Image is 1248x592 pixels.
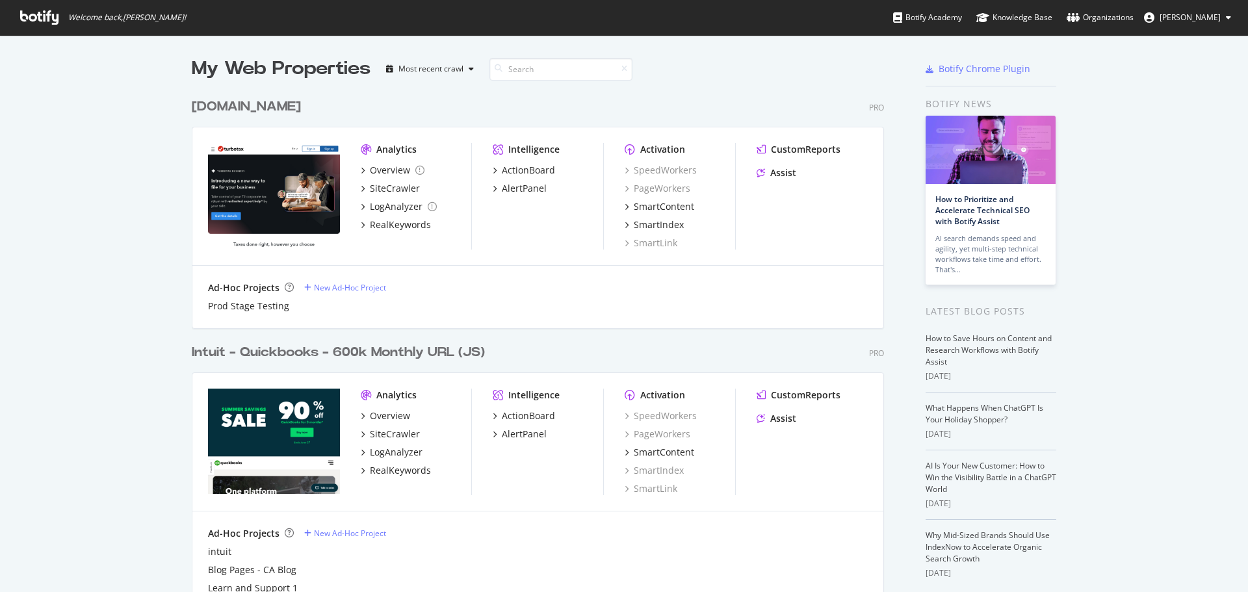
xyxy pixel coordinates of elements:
div: ActionBoard [502,409,555,422]
a: CustomReports [757,143,840,156]
div: [DOMAIN_NAME] [192,97,301,116]
div: Assist [770,412,796,425]
a: ActionBoard [493,409,555,422]
a: [DOMAIN_NAME] [192,97,306,116]
div: ActionBoard [502,164,555,177]
div: Assist [770,166,796,179]
div: Botify Chrome Plugin [939,62,1030,75]
div: LogAnalyzer [370,446,422,459]
div: Overview [370,164,410,177]
div: AI search demands speed and agility, yet multi-step technical workflows take time and effort. Tha... [935,233,1046,275]
div: [DATE] [926,498,1056,509]
span: Bryson Meunier [1160,12,1221,23]
div: RealKeywords [370,218,431,231]
div: LogAnalyzer [370,200,422,213]
a: SmartContent [625,446,694,459]
div: AlertPanel [502,182,547,195]
button: Most recent crawl [381,58,479,79]
a: Prod Stage Testing [208,300,289,313]
a: RealKeywords [361,464,431,477]
a: ActionBoard [493,164,555,177]
a: SpeedWorkers [625,164,697,177]
div: SmartContent [634,446,694,459]
div: Analytics [376,389,417,402]
a: What Happens When ChatGPT Is Your Holiday Shopper? [926,402,1043,425]
div: [DATE] [926,428,1056,440]
div: Botify news [926,97,1056,111]
div: SmartIndex [634,218,684,231]
a: New Ad-Hoc Project [304,528,386,539]
div: RealKeywords [370,464,431,477]
div: Pro [869,348,884,359]
a: SmartIndex [625,218,684,231]
button: [PERSON_NAME] [1134,7,1241,28]
a: SiteCrawler [361,428,420,441]
div: SiteCrawler [370,182,420,195]
a: AI Is Your New Customer: How to Win the Visibility Battle in a ChatGPT World [926,460,1056,495]
div: Intuit - Quickbooks - 600k Monthly URL (JS) [192,343,485,362]
div: Intelligence [508,143,560,156]
div: Botify Academy [893,11,962,24]
a: New Ad-Hoc Project [304,282,386,293]
div: CustomReports [771,143,840,156]
div: Ad-Hoc Projects [208,527,279,540]
a: Overview [361,164,424,177]
div: Organizations [1067,11,1134,24]
div: Pro [869,102,884,113]
a: SpeedWorkers [625,409,697,422]
div: Ad-Hoc Projects [208,281,279,294]
a: SmartIndex [625,464,684,477]
div: Latest Blog Posts [926,304,1056,318]
div: Activation [640,143,685,156]
a: AlertPanel [493,428,547,441]
div: AlertPanel [502,428,547,441]
a: Assist [757,166,796,179]
img: turbotax.intuit.ca [208,143,340,248]
div: Analytics [376,143,417,156]
a: How to Save Hours on Content and Research Workflows with Botify Assist [926,333,1052,367]
a: Assist [757,412,796,425]
a: LogAnalyzer [361,446,422,459]
span: Welcome back, [PERSON_NAME] ! [68,12,186,23]
a: Blog Pages - CA Blog [208,563,296,576]
a: Intuit - Quickbooks - 600k Monthly URL (JS) [192,343,490,362]
a: CustomReports [757,389,840,402]
a: PageWorkers [625,182,690,195]
div: Intelligence [508,389,560,402]
a: AlertPanel [493,182,547,195]
a: Why Mid-Sized Brands Should Use IndexNow to Accelerate Organic Search Growth [926,530,1050,564]
div: New Ad-Hoc Project [314,528,386,539]
div: My Web Properties [192,56,370,82]
div: Knowledge Base [976,11,1052,24]
a: Overview [361,409,410,422]
input: Search [489,58,632,81]
a: How to Prioritize and Accelerate Technical SEO with Botify Assist [935,194,1030,227]
img: How to Prioritize and Accelerate Technical SEO with Botify Assist [926,116,1056,184]
img: quickbooks.intuit.com [208,389,340,494]
a: Botify Chrome Plugin [926,62,1030,75]
a: SiteCrawler [361,182,420,195]
div: Most recent crawl [398,65,463,73]
div: SiteCrawler [370,428,420,441]
div: Activation [640,389,685,402]
a: SmartLink [625,237,677,250]
div: [DATE] [926,370,1056,382]
a: SmartLink [625,482,677,495]
div: Overview [370,409,410,422]
div: New Ad-Hoc Project [314,282,386,293]
a: SmartContent [625,200,694,213]
a: intuit [208,545,231,558]
a: RealKeywords [361,218,431,231]
div: SmartContent [634,200,694,213]
a: PageWorkers [625,428,690,441]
